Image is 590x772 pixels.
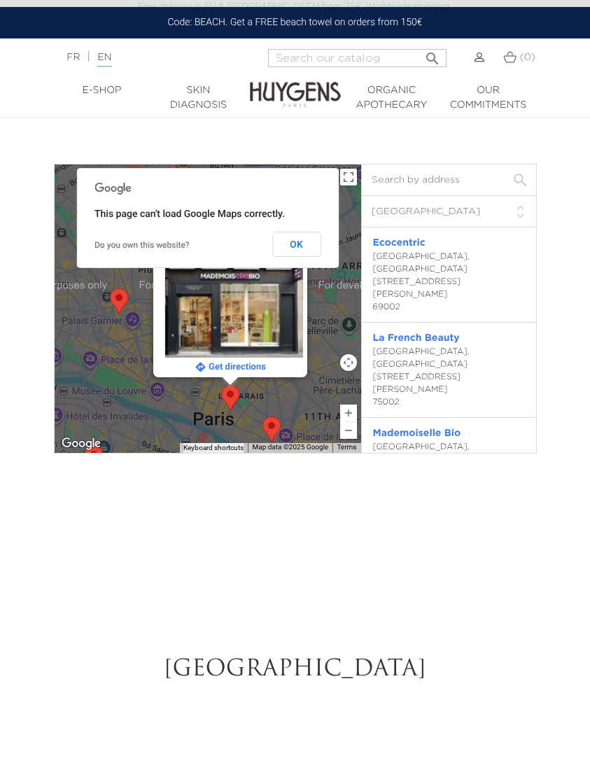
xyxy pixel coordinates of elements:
div: Printemps Haussmann [104,283,134,320]
a: Organic Apothecary [344,83,440,113]
a: EN [97,52,111,67]
a: Terms [337,444,356,451]
div: | [59,49,235,66]
div: Mademoiselle Bio [281,344,311,381]
button: Zoom out [340,422,357,439]
button: OK [272,232,321,257]
div: [GEOGRAPHIC_DATA], [GEOGRAPHIC_DATA] [STREET_ADDRESS][PERSON_NAME] 75002 [373,346,525,409]
button: Keyboard shortcuts [183,443,244,453]
div: [GEOGRAPHIC_DATA], [GEOGRAPHIC_DATA] [STREET_ADDRESS][PERSON_NAME] 69002 [373,251,525,314]
div: Mademoiselle Bio [216,379,245,416]
a: E-Shop [54,83,150,98]
button: Zoom in [340,405,357,421]
a: Open this area in Google Maps (opens a new window) [58,435,104,453]
div: Mademoiselle Bio [152,269,181,306]
i:  [424,46,441,63]
input: Search [268,49,447,67]
a: La French Beauty [373,333,460,343]
a: Our commitments [440,83,537,113]
input: Search by address [362,164,536,196]
img: Google [58,435,104,453]
div: Mademoiselle Bio [79,440,108,477]
a: Get directions [195,363,266,374]
img: 11-stores_default.jpg [162,259,307,358]
span: (0) [520,52,535,62]
a: Skin Diagnosis [150,83,247,113]
a: FR [66,52,80,62]
div: [GEOGRAPHIC_DATA], [GEOGRAPHIC_DATA] [STREET_ADDRESS] 31100 [373,441,525,491]
h2: [GEOGRAPHIC_DATA] [54,657,537,683]
button:  [420,45,445,64]
a: Ecocentric [373,238,426,248]
div: Mademoiselle Bio [257,411,286,448]
button: Map camera controls [340,354,357,371]
a: Do you own this website? [94,240,190,250]
span: This page can't load Google Maps correctly. [94,209,285,220]
span: Map data ©2025 Google [252,444,328,451]
button: Toggle fullscreen view [340,169,357,185]
a: Mademoiselle Bio [373,428,461,438]
img: Huygens [250,59,341,109]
